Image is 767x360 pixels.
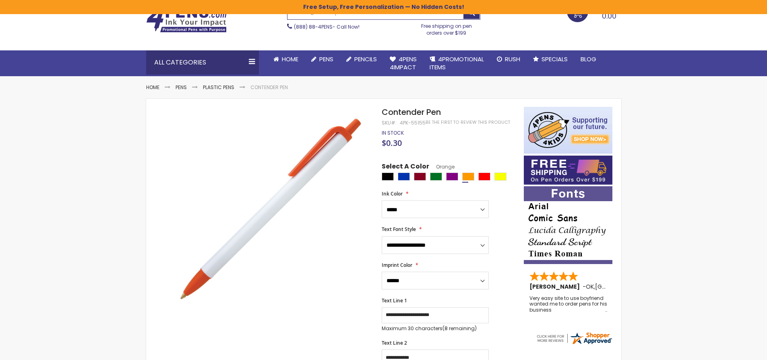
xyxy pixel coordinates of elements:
[382,339,407,346] span: Text Line 2
[595,283,654,291] span: [GEOGRAPHIC_DATA]
[494,173,507,181] div: Yellow
[442,325,477,332] span: (8 remaining)
[524,156,612,185] img: Free shipping on orders over $199
[162,106,371,315] img: orange-the_contender_pen.jpg
[430,173,442,181] div: Green
[250,84,288,91] li: Contender Pen
[382,137,402,148] span: $0.30
[390,55,417,71] span: 4Pens 4impact
[176,84,187,91] a: Pens
[382,130,404,136] div: Availability
[282,55,298,63] span: Home
[382,190,403,197] span: Ink Color
[429,163,455,170] span: Orange
[203,84,234,91] a: Plastic Pens
[340,50,383,68] a: Pencils
[490,50,527,68] a: Rush
[602,11,616,21] span: 0.00
[701,338,767,360] iframe: Google Customer Reviews
[382,119,397,126] strong: SKU
[462,173,474,181] div: Orange
[294,23,333,30] a: (888) 88-4PENS
[382,162,429,173] span: Select A Color
[294,23,360,30] span: - Call Now!
[398,173,410,181] div: Blue
[414,173,426,181] div: Burgundy
[524,186,612,264] img: font-personalization-examples
[574,50,603,68] a: Blog
[382,297,407,304] span: Text Line 1
[581,55,596,63] span: Blog
[426,119,510,125] a: Be the first to review this product
[478,173,490,181] div: Red
[382,226,416,233] span: Text Font Style
[146,84,159,91] a: Home
[413,20,480,36] div: Free shipping on pen orders over $199
[529,295,608,313] div: Very easy site to use boyfriend wanted me to order pens for his business
[446,173,458,181] div: Purple
[423,50,490,77] a: 4PROMOTIONALITEMS
[535,331,613,345] img: 4pens.com widget logo
[529,283,583,291] span: [PERSON_NAME]
[586,283,594,291] span: OK
[267,50,305,68] a: Home
[430,55,484,71] span: 4PROMOTIONAL ITEMS
[382,262,412,268] span: Imprint Color
[382,173,394,181] div: Black
[319,55,333,63] span: Pens
[583,283,654,291] span: - ,
[505,55,520,63] span: Rush
[146,7,227,33] img: 4Pens Custom Pens and Promotional Products
[354,55,377,63] span: Pencils
[383,50,423,77] a: 4Pens4impact
[382,129,404,136] span: In stock
[146,50,259,75] div: All Categories
[542,55,568,63] span: Specials
[527,50,574,68] a: Specials
[535,340,613,347] a: 4pens.com certificate URL
[524,107,612,154] img: 4pens 4 kids
[400,120,426,126] div: 4PK-55155
[305,50,340,68] a: Pens
[382,106,441,118] span: Contender Pen
[382,325,489,332] p: Maximum 30 characters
